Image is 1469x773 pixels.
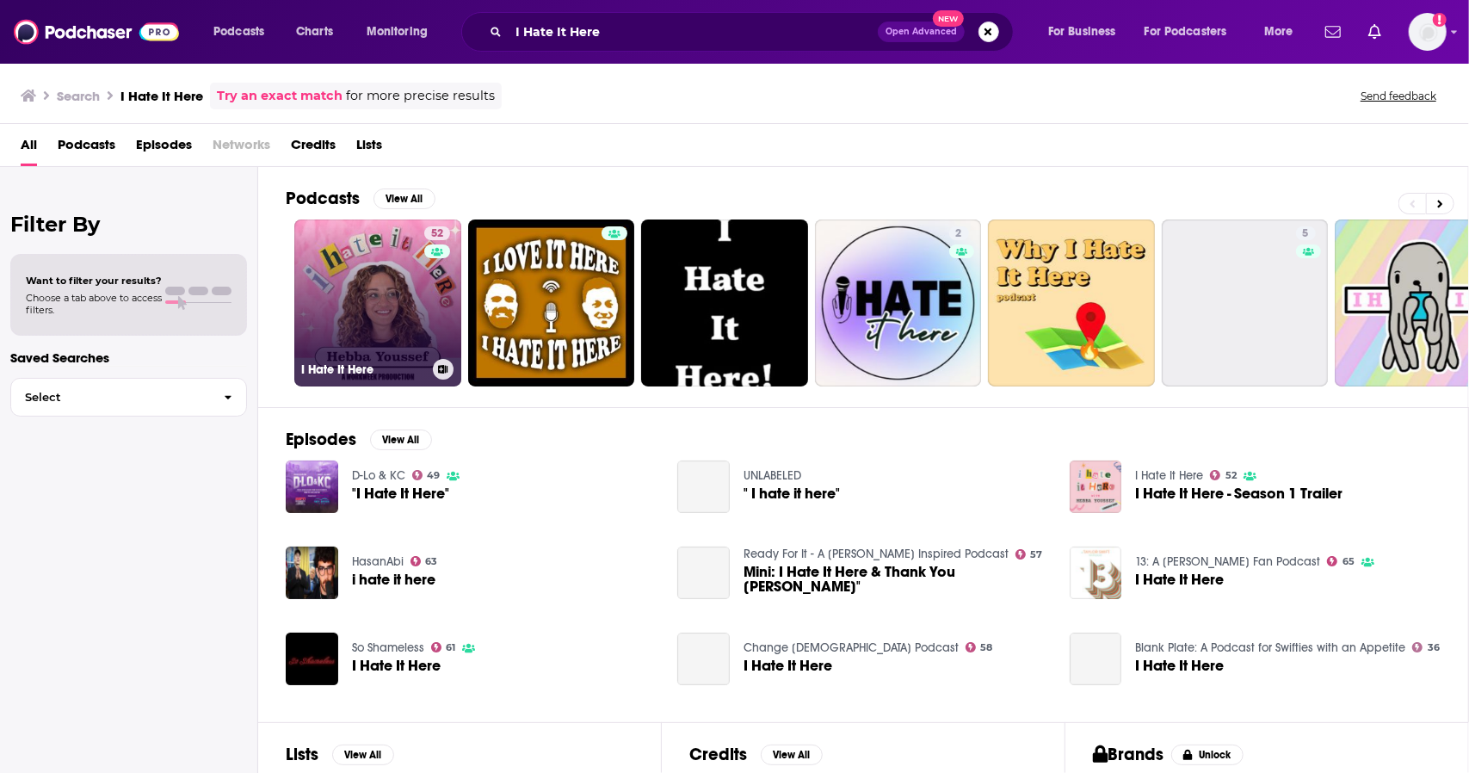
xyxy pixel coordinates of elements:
[286,429,432,450] a: EpisodesView All
[689,744,747,765] h2: Credits
[352,486,449,501] a: "I Hate It Here"
[1327,556,1355,566] a: 65
[1015,549,1043,560] a: 57
[286,188,435,209] a: PodcastsView All
[424,226,450,240] a: 52
[1252,18,1315,46] button: open menu
[285,18,343,46] a: Charts
[677,547,730,599] a: Mini: I Hate It Here & Thank You Aimee"
[1433,13,1447,27] svg: Add a profile image
[1342,558,1355,566] span: 65
[744,565,1049,594] span: Mini: I Hate It Here & Thank You [PERSON_NAME]"
[981,644,993,652] span: 58
[1409,13,1447,51] button: Show profile menu
[352,572,435,587] a: i hate it here
[1428,644,1440,652] span: 36
[1031,551,1043,559] span: 57
[11,392,210,403] span: Select
[21,131,37,166] a: All
[1355,89,1441,103] button: Send feedback
[1225,472,1237,479] span: 52
[213,20,264,44] span: Podcasts
[367,20,428,44] span: Monitoring
[352,554,404,569] a: HasanAbi
[286,633,338,685] a: I Hate It Here
[286,461,338,513] img: "I Hate It Here"
[1133,18,1252,46] button: open menu
[26,292,162,316] span: Choose a tab above to access filters.
[10,212,247,237] h2: Filter By
[10,349,247,366] p: Saved Searches
[1409,13,1447,51] span: Logged in as CaveHenricks
[1135,486,1342,501] a: I Hate It Here - Season 1 Trailer
[332,745,394,765] button: View All
[677,461,730,513] a: " I hate it here"
[296,20,333,44] span: Charts
[14,15,179,48] a: Podchaser - Follow, Share and Rate Podcasts
[1070,461,1122,513] img: I Hate It Here - Season 1 Trailer
[1303,226,1309,243] span: 5
[886,28,957,36] span: Open Advanced
[1070,547,1122,599] a: I Hate It Here
[1264,20,1293,44] span: More
[1093,744,1164,765] h2: Brands
[1135,468,1203,483] a: I Hate It Here
[412,470,441,480] a: 49
[346,86,495,106] span: for more precise results
[744,547,1009,561] a: Ready For It - A Taylor Swift Inspired Podcast
[286,744,394,765] a: ListsView All
[217,86,343,106] a: Try an exact match
[26,275,162,287] span: Want to filter your results?
[689,744,823,765] a: CreditsView All
[744,486,840,501] a: " I hate it here"
[286,429,356,450] h2: Episodes
[966,642,993,652] a: 58
[761,745,823,765] button: View All
[286,547,338,599] a: i hate it here
[373,189,435,209] button: View All
[677,633,730,685] a: I Hate It Here
[136,131,192,166] a: Episodes
[120,88,203,104] h3: I Hate It Here
[1412,642,1440,652] a: 36
[291,131,336,166] a: Credits
[410,556,438,566] a: 63
[10,378,247,417] button: Select
[1070,633,1122,685] a: I Hate It Here
[1048,20,1116,44] span: For Business
[355,18,450,46] button: open menu
[1135,572,1224,587] a: I Hate It Here
[352,659,441,673] span: I Hate It Here
[1361,17,1388,46] a: Show notifications dropdown
[431,642,456,652] a: 61
[744,640,959,655] a: Change Church Podcast
[58,131,115,166] a: Podcasts
[201,18,287,46] button: open menu
[956,226,962,243] span: 2
[1145,20,1227,44] span: For Podcasters
[301,362,426,377] h3: I Hate It Here
[1135,659,1224,673] a: I Hate It Here
[427,472,440,479] span: 49
[744,659,832,673] a: I Hate It Here
[356,131,382,166] span: Lists
[1409,13,1447,51] img: User Profile
[744,468,801,483] a: UNLABELED
[1036,18,1138,46] button: open menu
[57,88,100,104] h3: Search
[878,22,965,42] button: Open AdvancedNew
[744,565,1049,594] a: Mini: I Hate It Here & Thank You Aimee"
[949,226,969,240] a: 2
[286,188,360,209] h2: Podcasts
